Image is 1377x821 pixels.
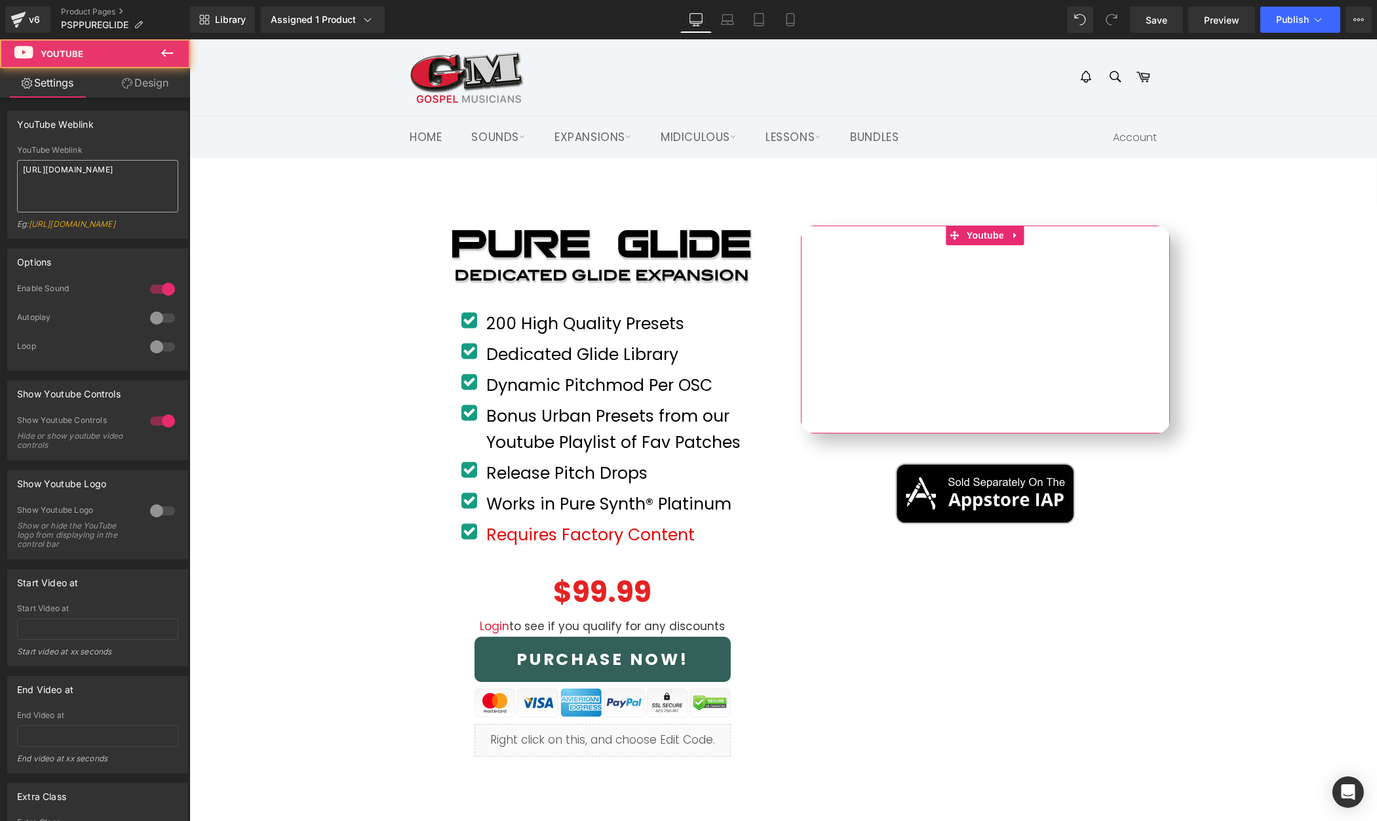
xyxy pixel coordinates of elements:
[207,77,265,119] a: Home
[285,578,541,596] p: to see if you qualify for any discounts
[297,304,489,327] font: Dedicated Glide Library
[17,521,135,549] div: Show or hide the YouTube logo from displaying in the control bar
[297,453,542,476] font: Works in Pure Synth® Platinum
[17,570,79,588] div: Start Video at
[17,111,94,130] div: YouTube Weblink
[1276,14,1309,25] span: Publish
[17,312,137,326] div: Autoplay
[17,249,51,268] div: Options
[1260,7,1340,33] button: Publish
[1098,7,1125,33] button: Redo
[269,77,349,119] a: Sounds
[17,146,178,155] div: YouTube Weblink
[297,334,523,357] font: Dynamic Pitchmod Per OSC
[1188,7,1255,33] a: Preview
[680,7,712,33] a: Desktop
[1332,776,1364,808] div: Open Intercom Messenger
[271,13,374,26] div: Assigned 1 Product
[1346,7,1372,33] button: More
[327,609,499,631] span: PURCHASE NOW!
[29,219,115,229] a: [URL][DOMAIN_NAME]
[5,7,50,33] a: v6
[1204,13,1239,27] span: Preview
[917,78,974,119] a: Account
[743,7,775,33] a: Tablet
[818,186,835,206] a: Expand / Collapse
[41,49,83,59] span: Youtube
[17,415,137,429] div: Show Youtube Controls
[17,711,178,720] div: End Video at
[1146,13,1167,27] span: Save
[458,77,560,119] a: MIDIculous
[215,14,246,26] span: Library
[17,219,178,238] div: Eg:
[774,186,818,206] span: Youtube
[297,422,458,445] font: Release Pitch Drops
[17,505,137,519] div: Show Youtube Logo
[26,11,43,28] div: v6
[712,7,743,33] a: Laptop
[98,68,193,98] a: Design
[297,484,505,507] span: Requires Factory Content
[352,77,455,119] a: Expansions
[297,365,551,414] font: Bonus Urban Presets from our Youtube Playlist of Fav Patches
[290,579,320,595] a: Login
[190,7,255,33] a: New Library
[285,597,541,643] button: PURCHASE NOW!
[17,341,137,355] div: Loop
[17,381,121,399] div: Show Youtube Controls
[563,77,644,119] a: Lessons
[220,13,335,64] img: Gospel Musicians
[17,471,106,489] div: Show Youtube Logo
[17,647,178,666] div: Start video at xx seconds
[648,77,722,119] a: Bundles
[17,604,178,613] div: Start Video at
[775,7,806,33] a: Mobile
[17,431,135,450] div: Hide or show youtube video controls
[1067,7,1093,33] button: Undo
[17,784,66,802] div: Extra Class
[17,283,137,297] div: Enable Sound
[61,7,190,17] a: Product Pages
[17,677,73,695] div: End Video at
[17,753,178,772] div: End video at xx seconds
[61,20,128,30] span: PSPPUREGLIDE
[297,273,495,296] font: 200 High Quality Presets
[364,533,462,573] span: $99.99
